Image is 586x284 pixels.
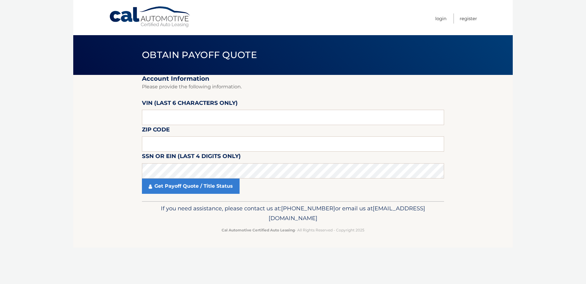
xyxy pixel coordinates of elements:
label: SSN or EIN (last 4 digits only) [142,152,241,163]
label: Zip Code [142,125,170,136]
p: If you need assistance, please contact us at: or email us at [146,204,440,223]
a: Cal Automotive [109,6,191,28]
p: - All Rights Reserved - Copyright 2025 [146,227,440,233]
h2: Account Information [142,75,444,83]
strong: Cal Automotive Certified Auto Leasing [222,228,295,232]
label: VIN (last 6 characters only) [142,98,238,110]
p: Please provide the following information. [142,83,444,91]
span: Obtain Payoff Quote [142,49,257,61]
a: Register [460,13,477,24]
a: Login [435,13,447,24]
span: [PHONE_NUMBER] [281,205,335,212]
a: Get Payoff Quote / Title Status [142,179,240,194]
